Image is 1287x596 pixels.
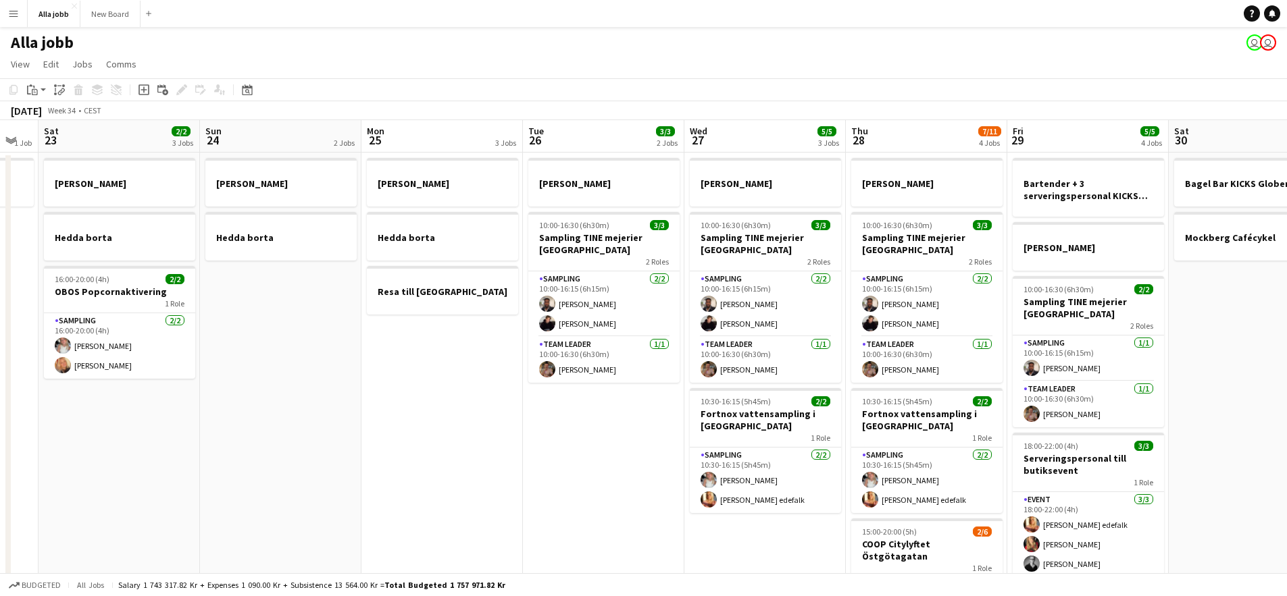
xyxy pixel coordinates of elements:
[11,32,74,53] h1: Alla jobb
[43,58,59,70] span: Edit
[45,105,78,115] span: Week 34
[11,58,30,70] span: View
[28,1,80,27] button: Alla jobb
[22,580,61,590] span: Budgeted
[384,580,505,590] span: Total Budgeted 1 757 971.82 kr
[38,55,64,73] a: Edit
[106,58,136,70] span: Comms
[80,1,141,27] button: New Board
[72,58,93,70] span: Jobs
[118,580,505,590] div: Salary 1 743 317.82 kr + Expenses 1 090.00 kr + Subsistence 13 564.00 kr =
[74,580,107,590] span: All jobs
[11,104,42,117] div: [DATE]
[84,105,101,115] div: CEST
[67,55,98,73] a: Jobs
[7,578,63,593] button: Budgeted
[1260,34,1276,51] app-user-avatar: August Löfgren
[5,55,35,73] a: View
[101,55,142,73] a: Comms
[1246,34,1263,51] app-user-avatar: Stina Dahl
